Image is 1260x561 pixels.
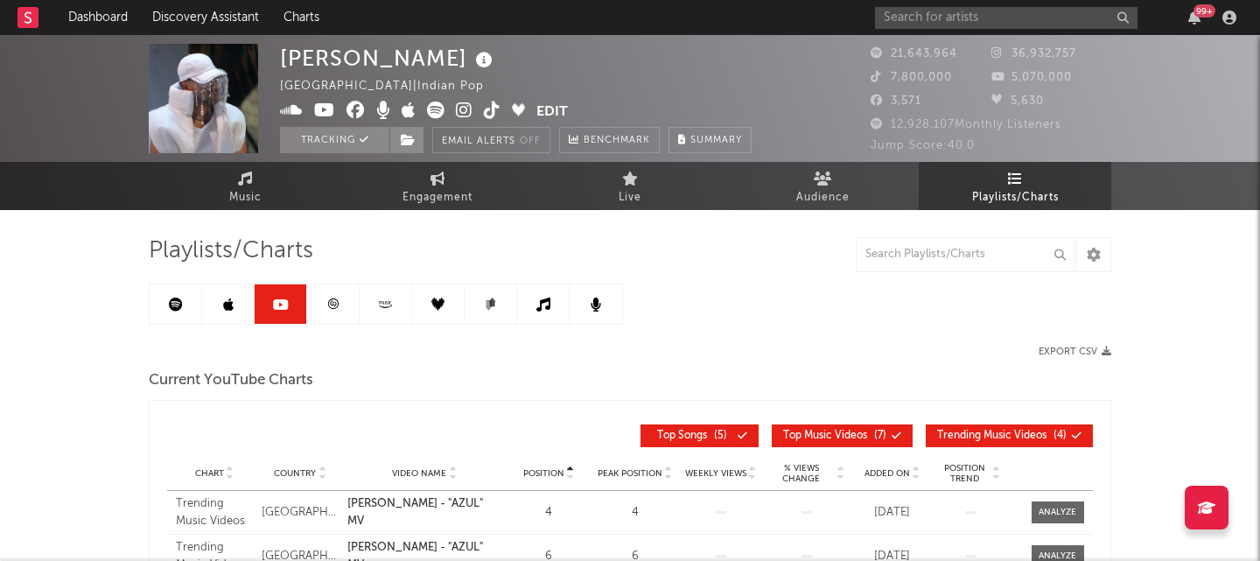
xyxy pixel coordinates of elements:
div: Trending Music Videos [176,495,253,529]
a: Engagement [341,162,534,210]
span: 5,070,000 [991,72,1072,83]
span: Position Trend [940,463,990,484]
span: Summary [690,136,742,145]
span: Position [523,468,564,479]
span: 12,928,107 Monthly Listeners [871,119,1061,130]
span: % Views Change [768,463,835,484]
a: Live [534,162,726,210]
span: Weekly Views [685,468,746,479]
div: [GEOGRAPHIC_DATA] [262,504,339,522]
div: 4 [510,504,587,522]
div: [PERSON_NAME] [280,44,497,73]
span: 7,800,000 [871,72,952,83]
em: Off [520,137,541,146]
button: 99+ [1188,11,1200,25]
button: Top Songs(5) [640,424,759,447]
span: Trending Music Videos [937,431,1046,441]
span: Music [229,187,262,208]
button: Trending Music Videos(4) [926,424,1093,447]
a: [PERSON_NAME] - "AZUL" MV [347,495,501,529]
input: Search for artists [875,7,1137,29]
div: [DATE] [854,504,931,522]
span: Live [619,187,641,208]
a: Benchmark [559,127,660,153]
button: Email AlertsOff [432,127,550,153]
div: 4 [597,504,674,522]
span: 3,571 [871,95,921,107]
span: Peak Position [598,468,662,479]
span: ( 4 ) [937,431,1067,441]
input: Search Playlists/Charts [856,237,1074,272]
span: ( 5 ) [652,431,732,441]
button: Tracking [280,127,389,153]
span: 36,932,757 [991,48,1076,60]
span: Current YouTube Charts [149,370,313,391]
span: Benchmark [584,130,650,151]
span: Engagement [402,187,472,208]
span: Playlists/Charts [149,241,313,262]
a: Music [149,162,341,210]
span: Top Songs [657,431,707,441]
span: Added On [864,468,910,479]
span: 5,630 [991,95,1044,107]
span: Jump Score: 40.0 [871,140,975,151]
a: Playlists/Charts [919,162,1111,210]
div: 99 + [1193,4,1215,18]
button: Edit [536,102,568,123]
span: Playlists/Charts [972,187,1059,208]
span: Audience [796,187,850,208]
span: Country [274,468,316,479]
span: ( 7 ) [783,431,886,441]
button: Export CSV [1039,347,1111,357]
span: Chart [195,468,224,479]
a: Audience [726,162,919,210]
span: 21,643,964 [871,48,957,60]
span: Video Name [392,468,446,479]
div: [GEOGRAPHIC_DATA] | Indian Pop [280,76,504,97]
button: Summary [668,127,752,153]
span: Top Music Videos [783,431,867,441]
button: Top Music Videos(7) [772,424,913,447]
